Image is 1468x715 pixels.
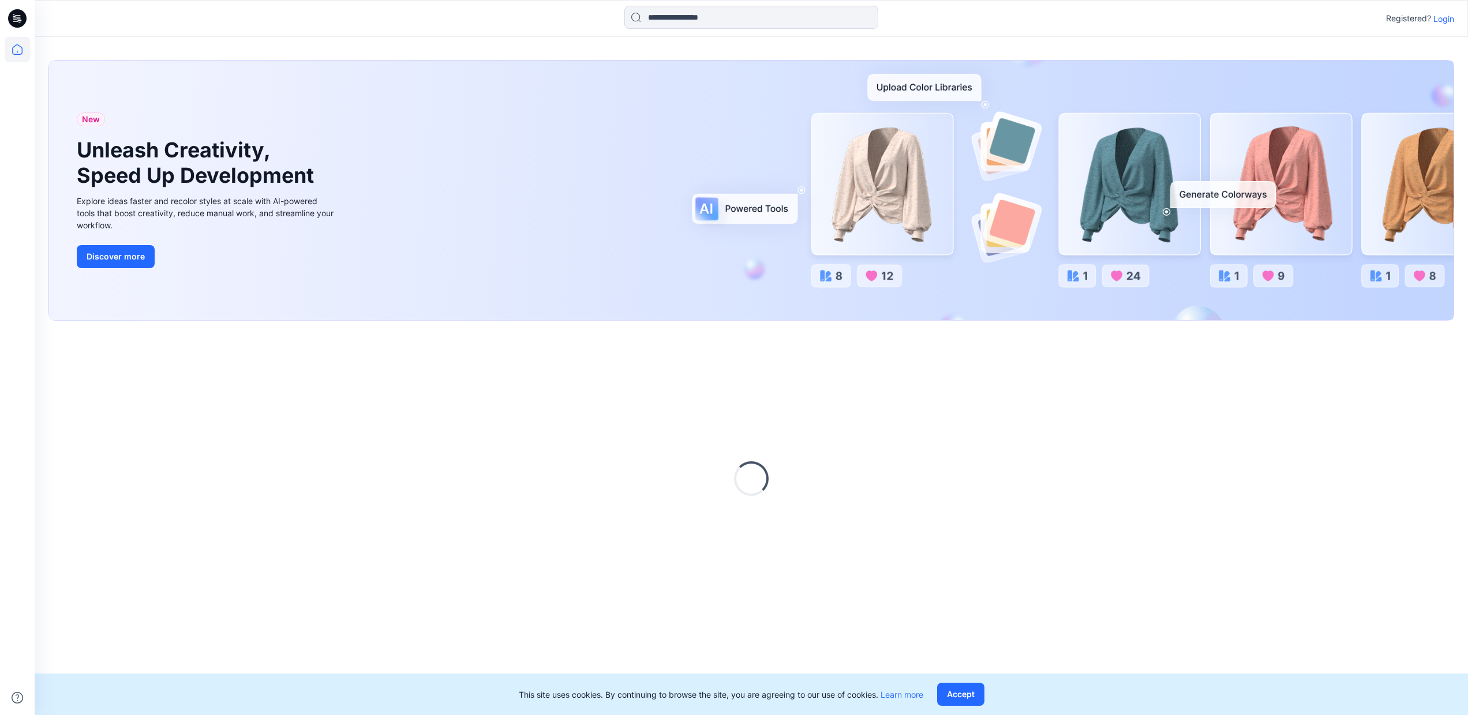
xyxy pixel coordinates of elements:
[77,245,155,268] button: Discover more
[77,245,336,268] a: Discover more
[937,683,984,706] button: Accept
[1386,12,1431,25] p: Registered?
[519,688,923,701] p: This site uses cookies. By continuing to browse the site, you are agreeing to our use of cookies.
[881,690,923,699] a: Learn more
[1433,13,1454,25] p: Login
[77,195,336,231] div: Explore ideas faster and recolor styles at scale with AI-powered tools that boost creativity, red...
[77,138,319,187] h1: Unleash Creativity, Speed Up Development
[82,112,100,126] span: New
